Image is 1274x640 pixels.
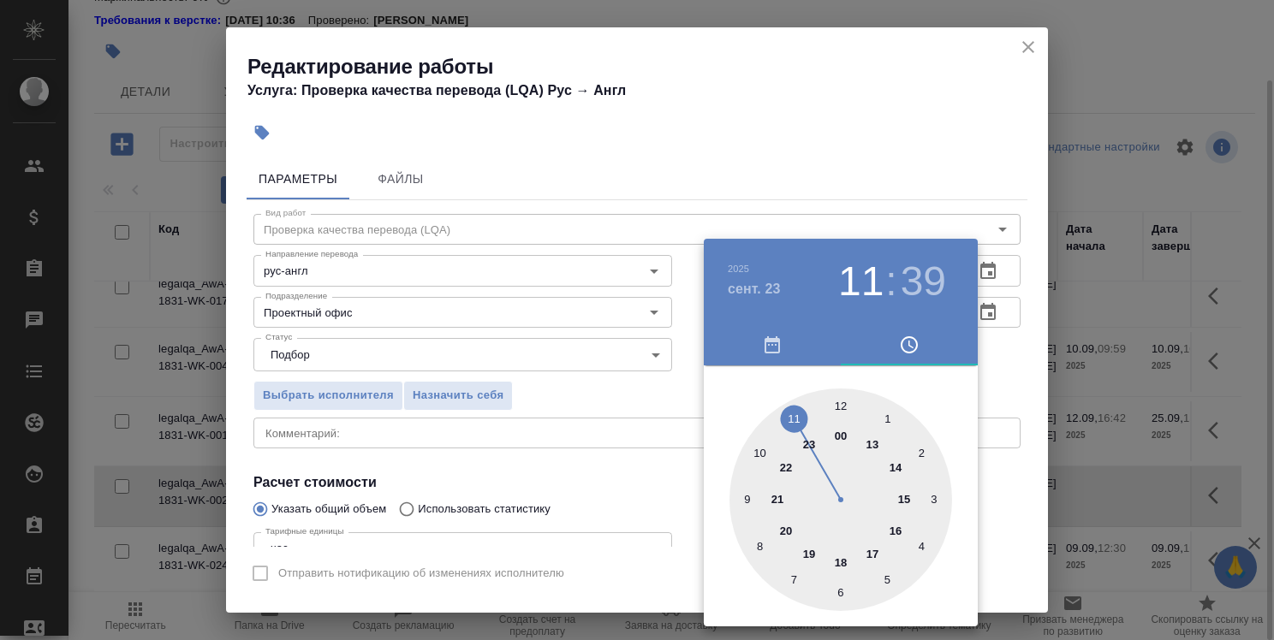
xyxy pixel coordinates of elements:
button: 39 [901,258,946,305]
button: 2025 [728,264,749,274]
h3: : [885,258,896,305]
button: сент. 23 [728,279,781,299]
button: 11 [838,258,884,305]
